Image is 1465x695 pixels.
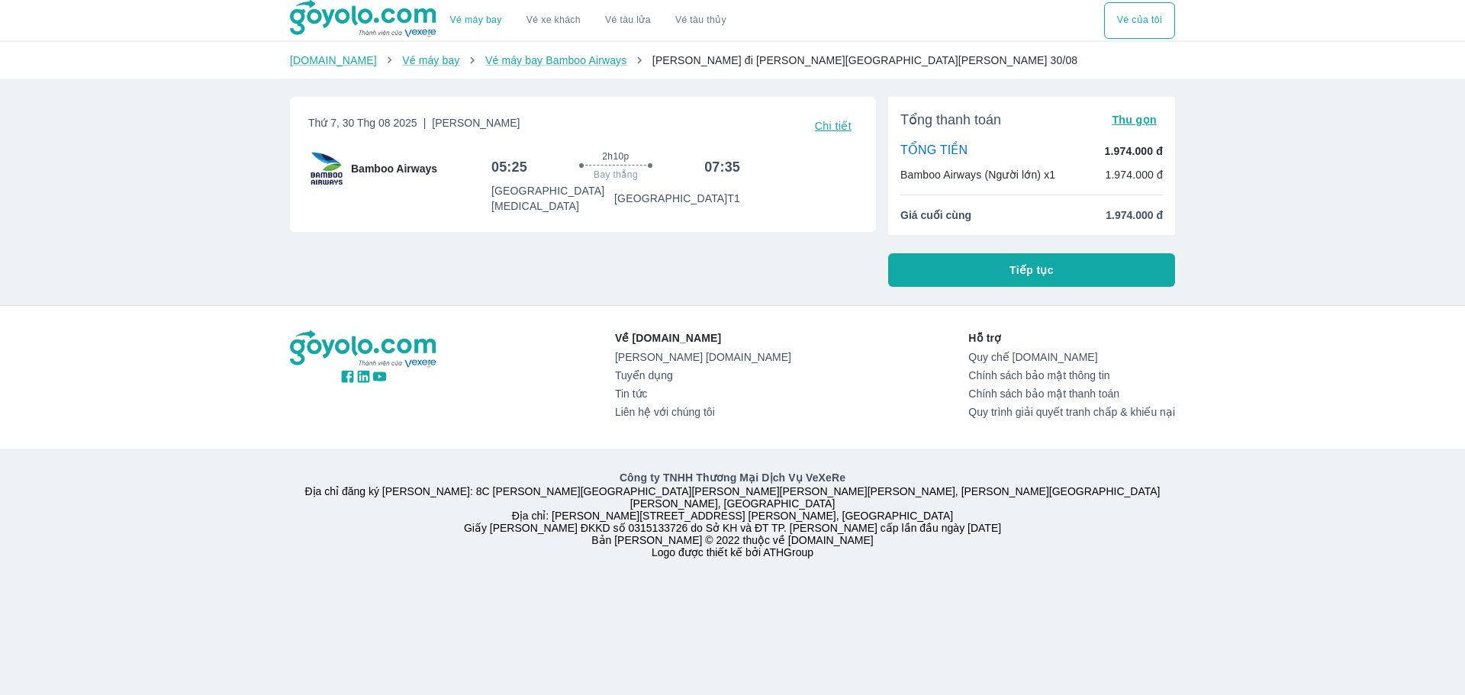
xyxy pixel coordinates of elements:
a: Quy trình giải quyết tranh chấp & khiếu nại [968,406,1175,418]
a: Vé tàu lửa [593,2,663,39]
div: choose transportation mode [1104,2,1175,39]
img: logo [290,330,438,368]
a: Vé máy bay [402,54,459,66]
h6: 07:35 [704,158,740,176]
span: Tổng thanh toán [900,111,1001,129]
p: Bamboo Airways (Người lớn) x1 [900,167,1055,182]
a: Vé máy bay Bamboo Airways [485,54,626,66]
a: Vé xe khách [526,14,581,26]
p: Về [DOMAIN_NAME] [615,330,791,346]
p: Công ty TNHH Thương Mại Dịch Vụ VeXeRe [293,470,1172,485]
a: Chính sách bảo mật thanh toán [968,388,1175,400]
button: Vé tàu thủy [663,2,739,39]
a: Tuyển dụng [615,369,791,381]
a: Liên hệ với chúng tôi [615,406,791,418]
span: Giá cuối cùng [900,208,971,223]
span: | [423,117,427,129]
span: Tiếp tục [1009,262,1054,278]
p: 1.974.000 đ [1105,143,1163,159]
nav: breadcrumb [290,53,1175,68]
a: [PERSON_NAME] [DOMAIN_NAME] [615,351,791,363]
span: [PERSON_NAME] [432,117,520,129]
span: Chi tiết [815,120,852,132]
h6: 05:25 [491,158,527,176]
p: 1.974.000 đ [1105,167,1163,182]
div: Địa chỉ đăng ký [PERSON_NAME]: 8C [PERSON_NAME][GEOGRAPHIC_DATA][PERSON_NAME][PERSON_NAME][PERSON... [281,470,1184,558]
button: Chi tiết [809,115,858,137]
p: Hỗ trợ [968,330,1175,346]
span: Bay thẳng [594,169,638,181]
p: TỔNG TIỀN [900,143,968,159]
span: 1.974.000 đ [1106,208,1163,223]
span: Thứ 7, 30 Thg 08 2025 [308,115,520,137]
span: Bamboo Airways [351,161,437,176]
button: Tiếp tục [888,253,1175,287]
span: Thu gọn [1112,114,1157,126]
a: Chính sách bảo mật thông tin [968,369,1175,381]
span: 2h10p [602,150,629,162]
button: Vé của tôi [1104,2,1175,39]
div: choose transportation mode [438,2,739,39]
button: Thu gọn [1106,109,1163,130]
a: Vé máy bay [450,14,502,26]
span: [PERSON_NAME] đi [PERSON_NAME][GEOGRAPHIC_DATA][PERSON_NAME] 30/08 [652,54,1077,66]
p: [GEOGRAPHIC_DATA] T1 [614,191,740,206]
a: Quy chế [DOMAIN_NAME] [968,351,1175,363]
a: [DOMAIN_NAME] [290,54,377,66]
p: [GEOGRAPHIC_DATA] [MEDICAL_DATA] [491,183,614,214]
a: Tin tức [615,388,791,400]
